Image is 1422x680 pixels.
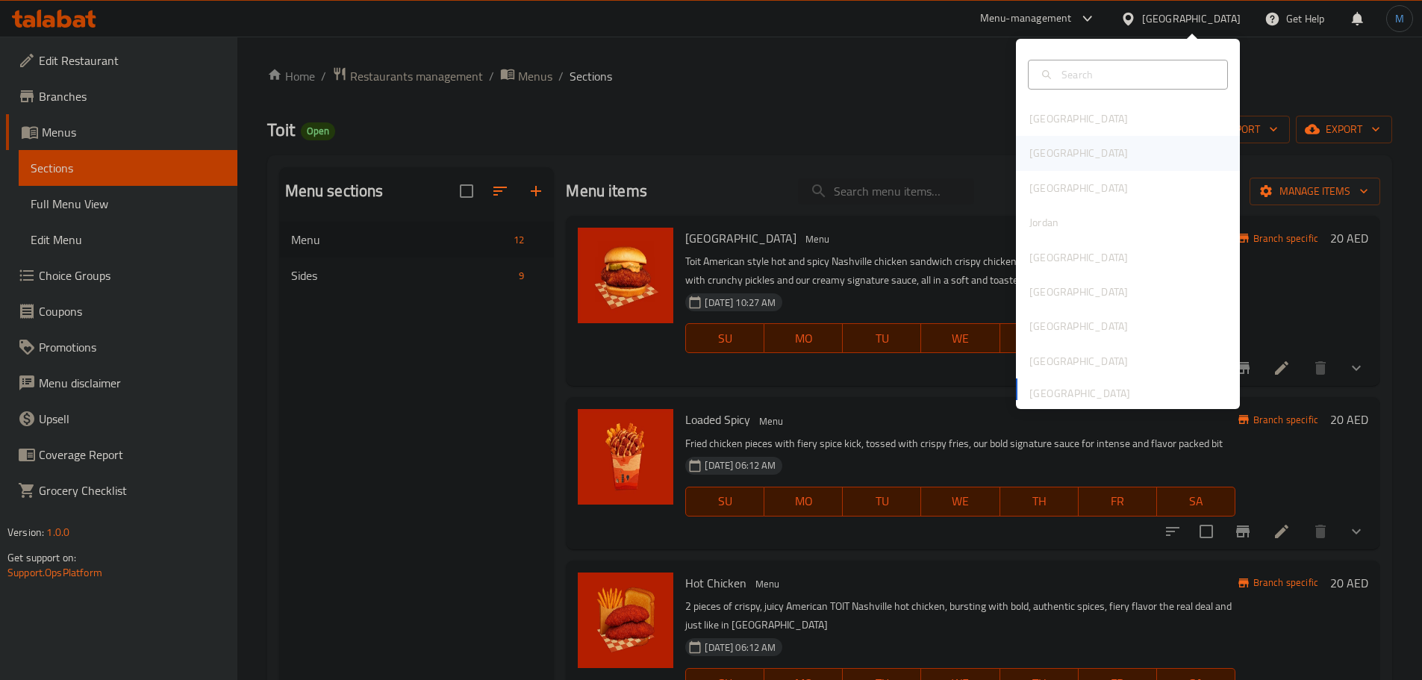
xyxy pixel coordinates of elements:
button: sort-choices [1155,514,1191,549]
button: TH [1000,487,1079,517]
a: Sections [19,150,237,186]
svg: Show Choices [1347,359,1365,377]
a: Upsell [6,401,237,437]
button: Branch-specific-item [1225,514,1261,549]
a: Grocery Checklist [6,472,237,508]
button: MO [764,323,843,353]
span: Menu [291,231,508,249]
span: TU [849,490,915,512]
button: export [1296,116,1392,143]
span: Menus [42,123,225,141]
span: Coverage Report [39,446,225,464]
a: Coverage Report [6,437,237,472]
svg: Show Choices [1347,523,1365,540]
span: WE [927,328,994,349]
li: / [489,67,494,85]
div: [GEOGRAPHIC_DATA] [1029,180,1128,196]
span: TU [849,328,915,349]
span: 9 [513,269,530,283]
span: WE [927,490,994,512]
img: Loaded Spicy [578,409,673,505]
a: Choice Groups [6,258,237,293]
div: [GEOGRAPHIC_DATA] [1029,145,1128,161]
button: show more [1338,350,1374,386]
a: Home [267,67,315,85]
p: Fried chicken pieces with fiery spice kick, tossed with crispy fries, our bold signature sauce fo... [685,434,1235,453]
button: delete [1303,514,1338,549]
span: Manage items [1262,182,1368,201]
span: Open [301,125,335,137]
span: Select all sections [451,175,482,207]
span: FR [1085,490,1151,512]
button: WE [921,487,1000,517]
button: WE [921,323,1000,353]
span: M [1395,10,1404,27]
span: Coupons [39,302,225,320]
h6: 20 AED [1330,573,1368,593]
span: Branch specific [1247,413,1324,427]
a: Full Menu View [19,186,237,222]
img: Hot Chicken [578,573,673,668]
span: SA [1163,490,1229,512]
span: Loaded Spicy [685,408,750,431]
span: Restaurants management [350,67,483,85]
span: Sides [291,266,514,284]
span: export [1308,120,1380,139]
div: Jordan [1029,214,1058,231]
p: Toit American style hot and spicy Nashville chicken sandwich crispy chicken fillet drenched in bo... [685,252,1235,290]
h2: Menu sections [285,180,384,202]
button: TU [843,487,921,517]
button: MO [764,487,843,517]
span: Version: [7,523,44,542]
a: Support.OpsPlatform [7,563,102,582]
div: Menu [799,231,835,249]
a: Promotions [6,329,237,365]
button: Manage items [1250,178,1380,205]
button: Branch-specific-item [1225,350,1261,386]
span: Choice Groups [39,266,225,284]
span: Full Menu View [31,195,225,213]
span: [DATE] 06:12 AM [699,458,782,472]
div: [GEOGRAPHIC_DATA] [1029,318,1128,334]
span: Grocery Checklist [39,481,225,499]
span: 1.0.0 [46,523,69,542]
span: [GEOGRAPHIC_DATA] [685,227,796,249]
button: Add section [518,173,554,209]
span: import [1206,120,1278,139]
span: Promotions [39,338,225,356]
div: [GEOGRAPHIC_DATA] [1029,284,1128,300]
span: [DATE] 10:27 AM [699,296,782,310]
div: [GEOGRAPHIC_DATA] [1029,110,1128,127]
button: SU [685,487,764,517]
nav: Menu sections [279,216,555,299]
span: Sort sections [482,173,518,209]
span: Upsell [39,410,225,428]
span: Menu [799,231,835,248]
button: delete [1303,350,1338,386]
a: Edit Menu [19,222,237,258]
div: Menu [753,412,789,430]
a: Branches [6,78,237,114]
div: [GEOGRAPHIC_DATA] [1029,249,1128,266]
a: Menu disclaimer [6,365,237,401]
span: Toit [267,113,295,146]
img: Nashville [578,228,673,323]
div: Sides9 [279,258,555,293]
span: Edit Menu [31,231,225,249]
a: Menus [500,66,552,86]
a: Menus [6,114,237,150]
span: Menu disclaimer [39,374,225,392]
button: FR [1079,487,1157,517]
span: Menu [753,413,789,430]
span: [DATE] 06:12 AM [699,640,782,655]
span: Sections [570,67,612,85]
span: Get support on: [7,548,76,567]
a: Edit Restaurant [6,43,237,78]
div: items [513,266,530,284]
span: Branches [39,87,225,105]
button: show more [1338,514,1374,549]
span: Hot Chicken [685,572,746,594]
span: MO [770,490,837,512]
div: [GEOGRAPHIC_DATA] [1142,10,1241,27]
